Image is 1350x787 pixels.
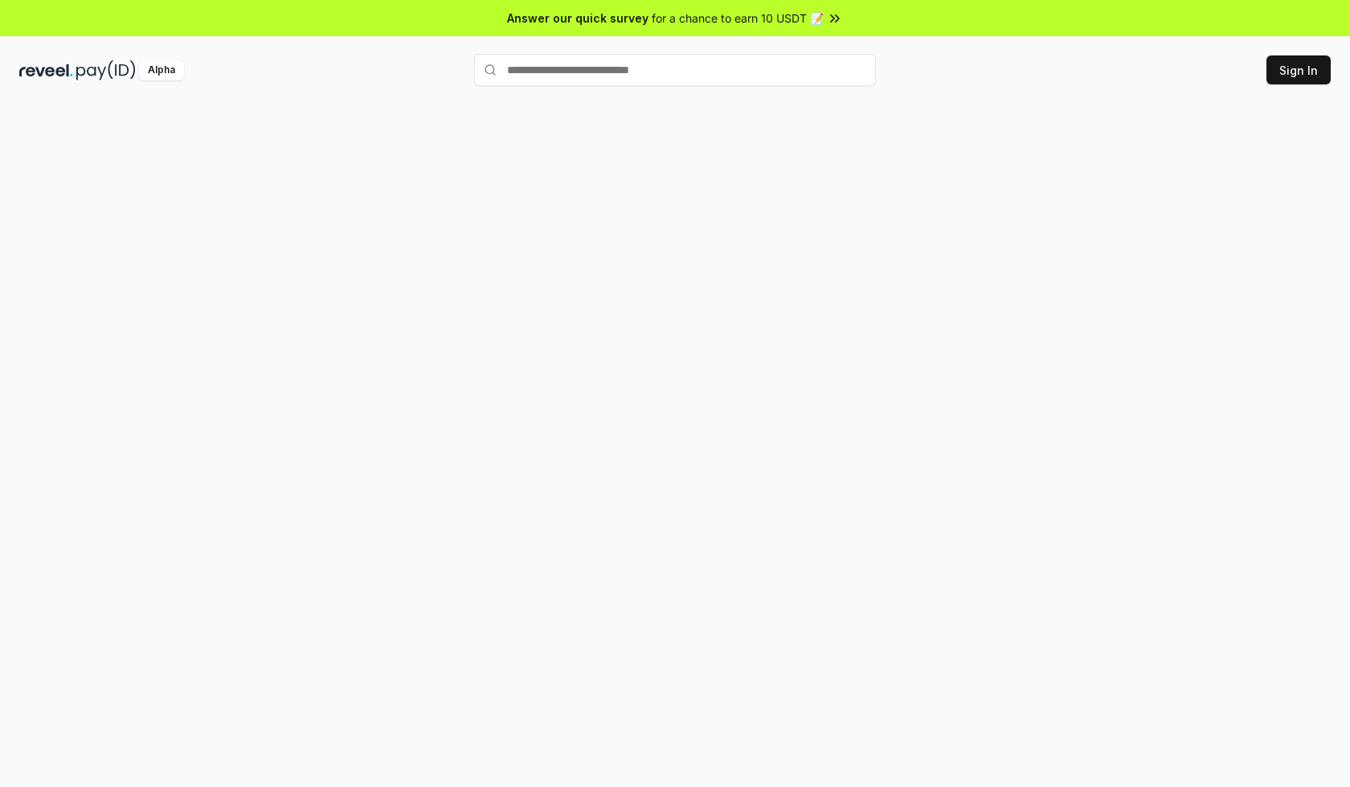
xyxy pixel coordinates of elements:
[1266,55,1331,84] button: Sign In
[19,60,73,80] img: reveel_dark
[652,10,824,27] span: for a chance to earn 10 USDT 📝
[139,60,184,80] div: Alpha
[507,10,648,27] span: Answer our quick survey
[76,60,136,80] img: pay_id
